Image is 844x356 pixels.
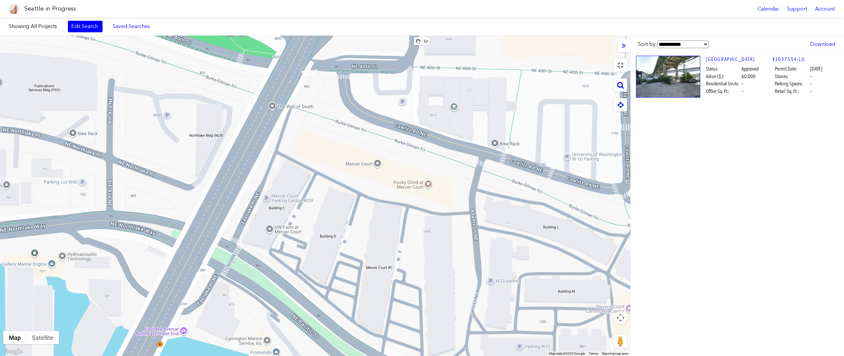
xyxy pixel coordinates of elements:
span: [DATE] [810,65,822,73]
span: Approved [741,65,759,73]
span: Map data ©2025 Google [549,352,585,355]
a: Terms [589,352,598,355]
a: Saved Searches [109,21,154,32]
a: #3037554-LU [772,56,805,63]
button: Drag Pegman onto the map to open Street View [614,335,627,348]
span: Office Sq. Ft.: [706,88,740,95]
a: Open this area in Google Maps (opens a new window) [2,347,23,356]
img: Google [2,347,23,356]
a: Download [807,39,838,50]
span: – [741,88,743,95]
button: Show street map [3,331,26,344]
select: Sort by: [657,41,708,48]
button: Stop drawing [414,37,422,45]
span: Stories: [775,73,809,80]
button: Show satellite imagery [26,331,59,344]
span: All Projects [31,23,57,29]
span: Status: [706,65,740,73]
span: Value ($): [706,73,740,80]
a: Report a map error [602,352,628,355]
img: favicon-96x96.png [9,4,19,14]
span: Retail Sq. Ft.: [775,88,809,95]
label: Showing: [9,23,61,30]
span: – [810,80,812,87]
button: Draw a shape [422,37,430,45]
label: Sort by: [638,41,708,48]
h1: Seattle in Progress [24,5,76,13]
span: – [810,88,812,95]
a: [GEOGRAPHIC_DATA] [706,56,772,63]
a: Edit Search [68,21,103,32]
button: Toggle fullscreen view [614,59,627,72]
span: – [810,73,812,80]
span: Parking Spaces: [775,80,809,87]
button: Map camera controls [614,311,627,324]
span: – [741,80,743,87]
span: Permit Date: [775,65,809,73]
span: 60,000 [741,73,756,80]
img: 3700R_EASTLAKE_PL_NE_SEATTLE.jpg [636,56,700,98]
span: Residential Units: [706,80,740,87]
